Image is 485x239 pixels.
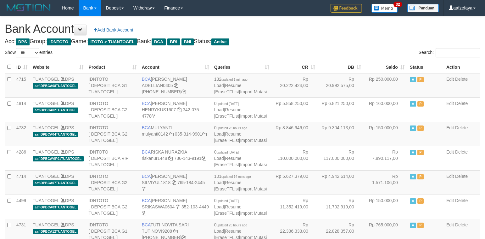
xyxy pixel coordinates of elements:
span: Active [410,125,416,131]
a: Edit [446,77,454,82]
a: Resume [225,156,242,161]
a: Resume [225,131,242,137]
a: Copy 7651842445 to clipboard [142,186,146,191]
a: Copy SILVIYUL1818 to clipboard [172,180,176,185]
a: Copy riskanur1448 to clipboard [168,156,173,161]
span: | | | [214,174,267,191]
span: BCA [142,149,151,154]
a: EraseTFList [215,162,239,167]
span: ITOTO > TUANTOGEL [88,38,137,45]
td: IDNTOTO [ DEPOSIT BCA G2 TUANTOGEL ] [86,195,139,219]
td: Rp 117.000.000,00 [318,146,364,170]
a: Delete [455,222,468,227]
span: BCA [142,174,151,179]
th: CR: activate to sort column ascending [272,61,318,73]
a: TUANTOGEL [33,222,59,227]
th: Status [407,61,444,73]
th: Account: activate to sort column ascending [139,61,212,73]
a: TUANTOGEL [33,125,59,130]
a: TUANTOGEL [33,174,59,179]
th: Action [444,61,480,73]
span: BCA [142,77,151,82]
td: Rp 6.821.250,00 [318,97,364,122]
a: Resume [225,229,242,234]
span: updated [DATE] [217,199,239,203]
td: DPS [30,170,86,195]
td: DPS [30,146,86,170]
select: Showentries [16,48,39,57]
a: riskanur1448 [142,156,167,161]
span: Active [410,198,416,204]
th: ID: activate to sort column ascending [14,61,30,73]
span: updated 14 mins ago [221,175,251,178]
span: updated 23 hours ago [217,224,247,227]
img: MOTION_logo.png [5,3,53,13]
a: Delete [455,149,468,154]
td: Rp 7.890.117,00 [364,146,407,170]
span: | | | [214,101,267,119]
a: EraseTFList [215,138,239,143]
span: BCA [142,125,151,130]
span: aaf-DPBCA07TUANTOGEL [33,180,78,186]
span: Paused [417,223,424,228]
a: Import Mutasi [240,114,267,119]
a: Resume [225,83,242,88]
td: Rp 9.304.113,00 [318,122,364,146]
td: IDNTOTO [ DEPOSIT BCA G1 TUANTOGEL ] [86,73,139,98]
a: Load [214,180,224,185]
a: SILVIYUL1818 [142,180,171,185]
a: Copy 7361439191 to clipboard [202,156,206,161]
span: | | | [214,125,267,143]
span: | | | [214,198,267,216]
a: Copy ADELLIAN0405 to clipboard [174,83,178,88]
span: Active [211,38,229,45]
td: Rp 5.627.379,00 [272,170,318,195]
h4: Acc: Group: Game: Bank: Status: [5,38,480,45]
a: Delete [455,174,468,179]
span: 0 [214,222,247,227]
span: Active [410,77,416,82]
a: Resume [225,204,242,209]
span: updated [DATE] [217,151,239,154]
span: Paused [417,150,424,155]
td: IDNTOTO [ DEPOSIT BCA G2 TUANTOGEL ] [86,97,139,122]
th: Queries: activate to sort column ascending [212,61,272,73]
span: BCA [142,198,151,203]
td: 4714 [14,170,30,195]
a: Load [214,204,224,209]
span: aaf-DPBCA03TUANTOGEL [33,205,78,210]
span: BCA [152,38,166,45]
a: Resume [225,180,242,185]
a: Load [214,83,224,88]
a: Delete [455,198,468,203]
td: [PERSON_NAME] 765-184-2445 [139,170,212,195]
td: IDNTOTO [ DEPOSIT BCA G2 TUANTOGEL ] [86,170,139,195]
span: Paused [417,77,424,82]
span: Active [410,223,416,228]
td: Rp 8.846.946,00 [272,122,318,146]
a: Load [214,229,224,234]
a: HENRYKUS1607 [142,107,176,112]
a: TUANTOGEL [33,77,59,82]
a: TUANTOGEL [33,101,59,106]
a: Delete [455,77,468,82]
a: EraseTFList [215,211,239,216]
span: aaf-DPBCA12TUANTOGEL [33,229,78,234]
td: [PERSON_NAME] [PHONE_NUMBER] [139,73,212,98]
td: Rp 150.000,00 [364,195,407,219]
td: 4814 [14,97,30,122]
td: 4499 [14,195,30,219]
a: ADELLIAN0405 [142,83,173,88]
a: SRIKASWA0604 [142,204,175,209]
span: 101 [214,174,251,179]
span: BCA [142,222,151,227]
a: TUANTOGEL [33,198,59,203]
a: mulyanti0142 [142,131,168,137]
td: DPS [30,122,86,146]
img: Feedback.jpg [331,4,362,13]
span: Active [410,174,416,179]
td: Rp 150.000,00 [364,122,407,146]
td: 4732 [14,122,30,146]
a: Load [214,107,224,112]
a: Import Mutasi [240,162,267,167]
